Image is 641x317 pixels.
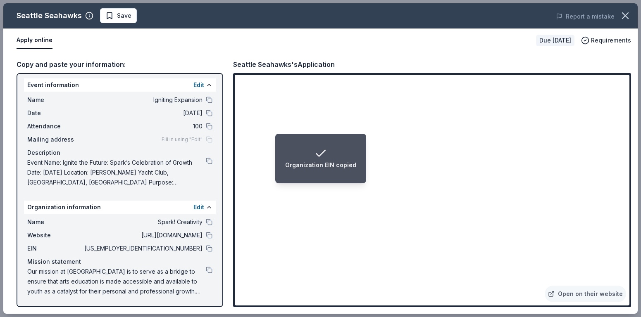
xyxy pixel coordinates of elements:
button: Edit [193,80,204,90]
span: Our mission at [GEOGRAPHIC_DATA] is to serve as a bridge to ensure that arts education is made ac... [27,267,206,296]
span: Name [27,217,83,227]
button: Report a mistake [556,12,615,21]
span: EIN [27,244,83,253]
span: Mailing address [27,135,83,144]
div: Seattle Seahawks [17,9,82,22]
div: Description [27,148,212,158]
span: [DATE] [83,108,203,118]
div: Copy and paste your information: [17,59,223,70]
div: Organization information [24,201,216,214]
span: Igniting Expansion [83,95,203,105]
div: Event information [24,78,216,92]
span: Requirements [591,35,631,45]
button: Edit [193,202,204,212]
span: Save [117,11,131,21]
span: Fill in using "Edit" [162,136,203,143]
span: Event Name: Ignite the Future: Spark’s Celebration of Growth Date: [DATE] Location: [PERSON_NAME]... [27,158,206,187]
span: Name [27,95,83,105]
a: Open on their website [545,286,626,302]
div: Seattle Seahawks's Application [233,59,335,70]
button: Save [100,8,137,23]
span: 100 [83,121,203,131]
button: Requirements [581,35,631,45]
div: Organization EIN copied [285,160,356,170]
button: Apply online [17,32,52,49]
span: [US_EMPLOYER_IDENTIFICATION_NUMBER] [83,244,203,253]
span: Website [27,230,83,240]
span: Attendance [27,121,83,131]
span: [URL][DOMAIN_NAME] [83,230,203,240]
div: Mission statement [27,257,212,267]
span: Date [27,108,83,118]
div: Due [DATE] [536,35,574,46]
span: Spark! Creativity [83,217,203,227]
